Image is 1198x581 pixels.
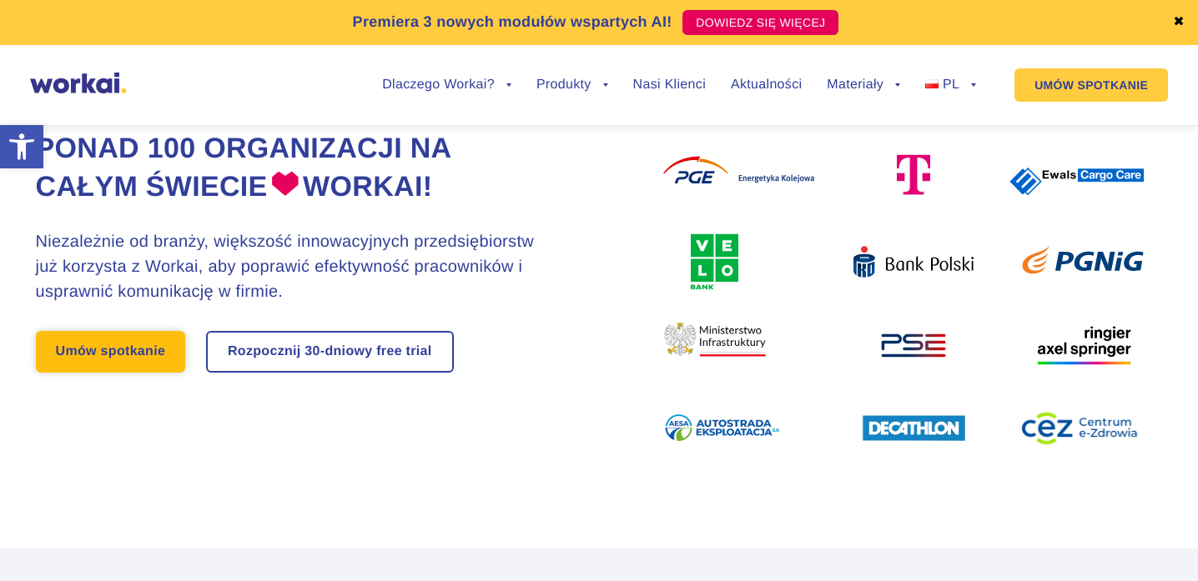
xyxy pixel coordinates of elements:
[682,10,838,35] a: DOWIEDZ SIĘ WIĘCEJ
[353,11,672,33] p: Premiera 3 nowych modułów wspartych AI!
[382,78,511,92] a: Dlaczego Workai?
[827,78,900,92] a: Materiały
[633,78,706,92] a: Nasi Klienci
[36,331,186,373] a: Umów spotkanie
[27,27,40,40] img: logo_orange.svg
[36,130,554,207] h1: Ponad 100 organizacji na całym świecie Workai!
[536,78,608,92] a: Produkty
[27,43,40,57] img: website_grey.svg
[943,78,959,92] span: PL
[1014,68,1168,102] a: UMÓW SPOTKANIE
[1173,16,1185,29] a: ✖
[43,43,184,57] div: Domain: [DOMAIN_NAME]
[184,98,281,109] div: Keywords by Traffic
[166,97,179,110] img: tab_keywords_by_traffic_grey.svg
[208,333,452,371] a: Rozpocznij 30-dniowy free trial
[47,27,82,40] div: v 4.0.25
[45,97,58,110] img: tab_domain_overview_orange.svg
[63,98,149,109] div: Domain Overview
[731,78,802,92] a: Aktualności
[272,171,299,196] img: heart.png
[36,229,554,304] h3: Niezależnie od branży, większość innowacyjnych przedsiębiorstw już korzysta z Workai, aby poprawi...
